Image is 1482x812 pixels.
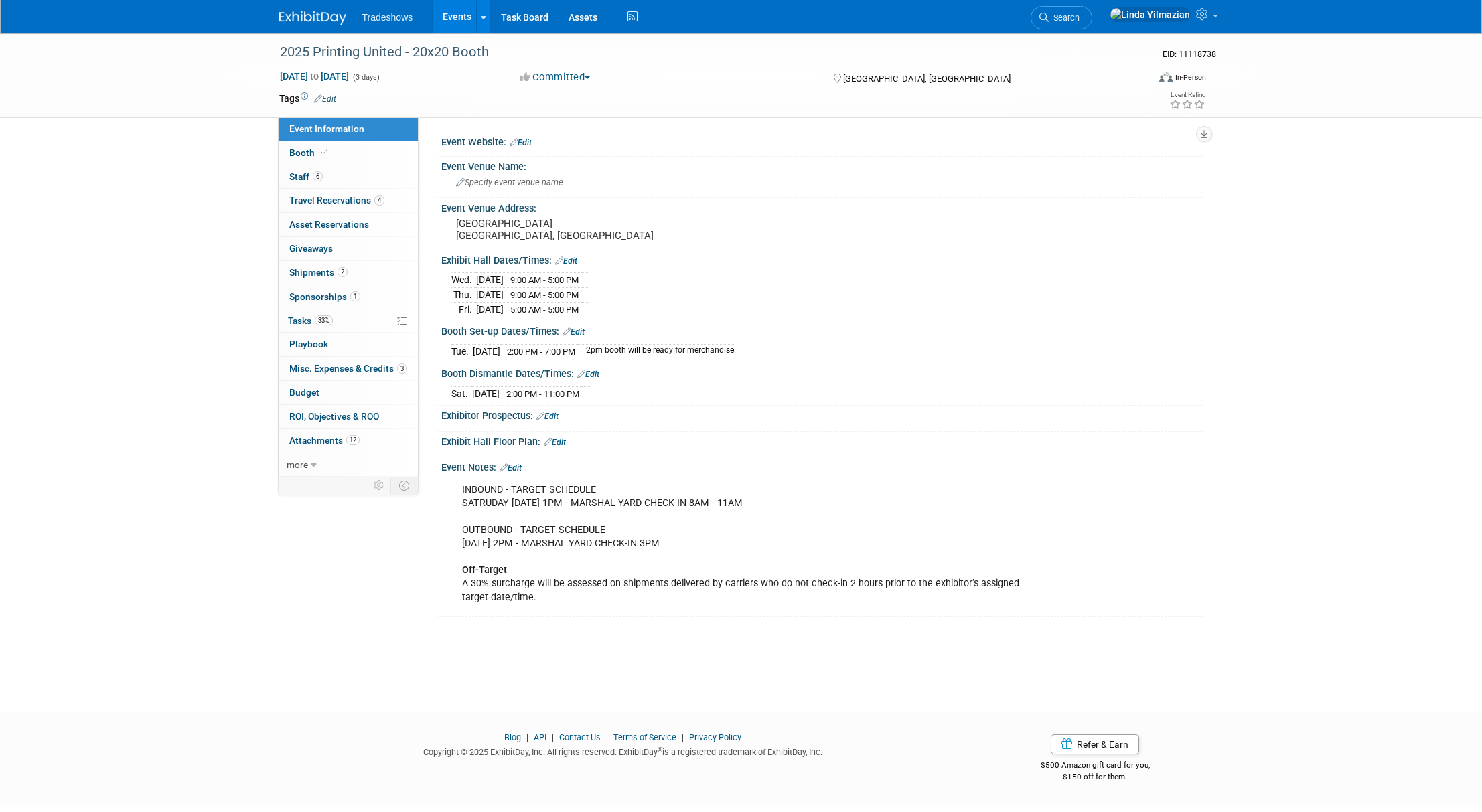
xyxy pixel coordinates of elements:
span: Tradeshows [362,12,413,23]
span: 2:00 PM - 7:00 PM [507,347,575,357]
a: Travel Reservations4 [279,189,418,212]
i: Booth reservation complete [321,149,327,156]
span: Giveaways [289,243,333,254]
span: (3 days) [352,73,380,82]
span: | [678,732,687,742]
span: 2:00 PM - 11:00 PM [506,389,579,399]
div: Event Rating [1169,92,1205,98]
span: 9:00 AM - 5:00 PM [510,290,579,300]
a: Edit [577,370,599,379]
span: Event Information [289,123,364,134]
td: [DATE] [472,386,500,400]
td: [DATE] [476,302,504,316]
span: Staff [289,171,323,182]
a: Edit [555,256,577,266]
span: Budget [289,387,319,398]
span: Asset Reservations [289,219,369,230]
a: Tasks33% [279,309,418,333]
div: 2025 Printing United - 20x20 Booth [275,40,1128,64]
td: Tags [279,92,336,105]
pre: [GEOGRAPHIC_DATA] [GEOGRAPHIC_DATA], [GEOGRAPHIC_DATA] [456,218,744,242]
span: Booth [289,147,330,158]
span: 5:00 AM - 5:00 PM [510,305,579,315]
a: more [279,453,418,477]
span: 1 [350,291,360,301]
span: 33% [315,315,333,325]
img: ExhibitDay [279,11,346,25]
td: Wed. [451,273,476,288]
span: Specify event venue name [456,177,563,187]
a: Booth [279,141,418,165]
span: 2 [338,267,348,277]
div: INBOUND - TARGET SCHEDULE SATRUDAY [DATE] 1PM - MARSHAL YARD CHECK-IN 8AM - 11AM OUTBOUND - TARGE... [453,477,1056,611]
span: 4 [374,195,384,206]
div: Copyright © 2025 ExhibitDay, Inc. All rights reserved. ExhibitDay is a registered trademark of Ex... [279,743,968,758]
div: $500 Amazon gift card for you, [987,751,1203,782]
td: [DATE] [476,288,504,303]
div: Event Notes: [441,457,1203,475]
a: Playbook [279,333,418,356]
td: [DATE] [476,273,504,288]
span: | [548,732,557,742]
span: more [287,459,308,470]
td: 2pm booth will be ready for merchandise [578,344,734,358]
div: Event Venue Address: [441,198,1203,215]
a: Edit [500,463,522,473]
a: Edit [536,412,559,421]
td: Thu. [451,288,476,303]
span: 3 [397,363,407,374]
div: Event Format [1069,70,1207,90]
div: Event Venue Name: [441,157,1203,173]
a: Giveaways [279,237,418,260]
a: Refer & Earn [1051,734,1139,754]
span: Travel Reservations [289,195,384,206]
div: $150 off for them. [987,771,1203,783]
span: 12 [346,435,360,445]
div: Event Website: [441,132,1203,149]
span: 9:00 AM - 5:00 PM [510,275,579,285]
a: Edit [314,94,336,104]
a: ROI, Objectives & ROO [279,405,418,428]
a: Staff6 [279,165,418,189]
a: Edit [510,138,532,147]
td: [DATE] [473,344,500,358]
span: Attachments [289,435,360,446]
span: Sponsorships [289,291,360,302]
span: | [603,732,611,742]
span: ROI, Objectives & ROO [289,411,379,422]
td: Personalize Event Tab Strip [368,477,391,494]
img: Linda Yilmazian [1110,7,1191,22]
a: Edit [544,438,566,447]
a: Contact Us [559,732,601,742]
a: Shipments2 [279,261,418,285]
a: Misc. Expenses & Credits3 [279,357,418,380]
b: Off-Target [462,564,507,576]
img: Format-Inperson.png [1159,72,1173,82]
a: Privacy Policy [689,732,741,742]
div: Exhibit Hall Dates/Times: [441,250,1203,268]
span: Search [1049,13,1080,23]
div: Exhibitor Prospectus: [441,406,1203,423]
button: Committed [516,70,595,84]
span: [DATE] [DATE] [279,70,350,82]
div: Exhibit Hall Floor Plan: [441,432,1203,449]
div: In-Person [1175,72,1206,82]
span: Tasks [288,315,333,326]
span: to [308,71,321,82]
span: Shipments [289,267,348,278]
a: Search [1031,6,1092,29]
a: Terms of Service [613,732,676,742]
span: Event ID: 11118738 [1163,49,1216,59]
span: Misc. Expenses & Credits [289,363,407,374]
span: Playbook [289,339,328,349]
a: Budget [279,381,418,404]
td: Tue. [451,344,473,358]
a: Asset Reservations [279,213,418,236]
sup: ® [658,746,662,754]
a: API [534,732,546,742]
a: Blog [504,732,521,742]
a: Edit [563,327,585,337]
div: Booth Dismantle Dates/Times: [441,363,1203,381]
a: Event Information [279,117,418,141]
td: Toggle Event Tabs [390,477,418,494]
